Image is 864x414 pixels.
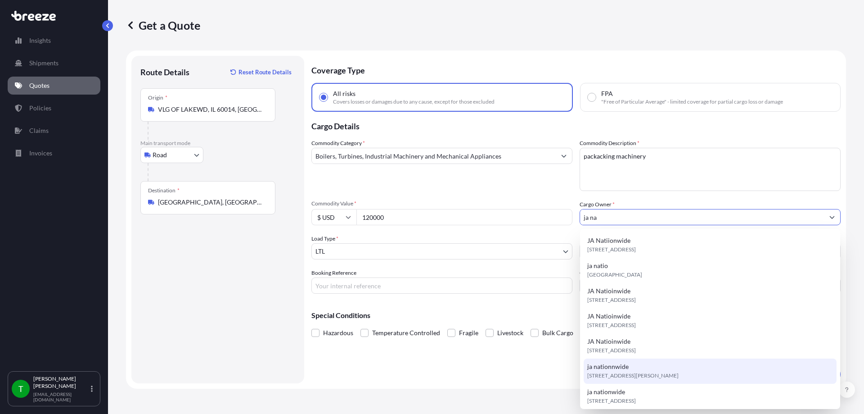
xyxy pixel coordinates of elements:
span: Bulk Cargo [542,326,573,340]
span: JA Natioinwide [587,312,630,321]
span: [GEOGRAPHIC_DATA] [587,270,642,279]
p: Insights [29,36,51,45]
span: [STREET_ADDRESS][PERSON_NAME] [587,371,679,380]
span: LTL [315,247,325,256]
span: JA Natiionwide [587,236,630,245]
span: All risks [333,89,355,98]
p: [EMAIL_ADDRESS][DOMAIN_NAME] [33,391,89,402]
span: [STREET_ADDRESS] [587,346,636,355]
span: Road [153,150,167,159]
span: Covers losses or damages due to any cause, except for those excluded [333,98,495,105]
span: ja nationwide [587,387,625,396]
span: Fragile [459,326,478,340]
input: Select a commodity type [312,148,556,164]
span: Commodity Value [311,200,572,207]
button: Select transport [140,147,203,163]
span: [STREET_ADDRESS] [587,396,636,405]
p: Cargo Details [311,112,841,139]
p: Special Conditions [311,312,841,319]
p: Quotes [29,81,49,90]
span: T [18,384,23,393]
span: JA Natioinwide [587,337,630,346]
span: Livestock [497,326,523,340]
label: Cargo Owner [580,200,615,209]
button: Show suggestions [824,209,840,225]
span: [STREET_ADDRESS] [587,321,636,330]
label: Commodity Description [580,139,639,148]
p: Invoices [29,149,52,158]
p: Shipments [29,59,58,68]
p: Coverage Type [311,56,841,83]
p: Policies [29,104,51,113]
label: Carrier Name [580,268,612,278]
span: Load Type [311,234,338,243]
input: Destination [158,198,264,207]
span: FPA [601,89,613,98]
label: Booking Reference [311,268,356,278]
span: Freight Cost [580,234,841,241]
input: Your internal reference [311,278,572,294]
button: Show suggestions [556,148,572,164]
p: [PERSON_NAME] [PERSON_NAME] [33,375,89,390]
p: Main transport mode [140,140,295,147]
span: "Free of Particular Average" - limited coverage for partial cargo loss or damage [601,98,783,105]
p: Claims [29,126,49,135]
span: Temperature Controlled [372,326,440,340]
p: Route Details [140,67,189,77]
div: Destination [148,187,180,194]
span: ja nationnwide [587,362,629,371]
span: [STREET_ADDRESS] [587,296,636,305]
label: Commodity Category [311,139,365,148]
input: Origin [158,105,264,114]
span: ja natio [587,261,608,270]
span: Hazardous [323,326,353,340]
span: [STREET_ADDRESS] [587,245,636,254]
input: Type amount [356,209,572,225]
input: Enter name [580,278,841,294]
input: Full name [580,209,824,225]
span: JA Natioinwide [587,287,630,296]
p: Reset Route Details [238,68,292,77]
p: Get a Quote [126,18,200,32]
div: Origin [148,94,167,101]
